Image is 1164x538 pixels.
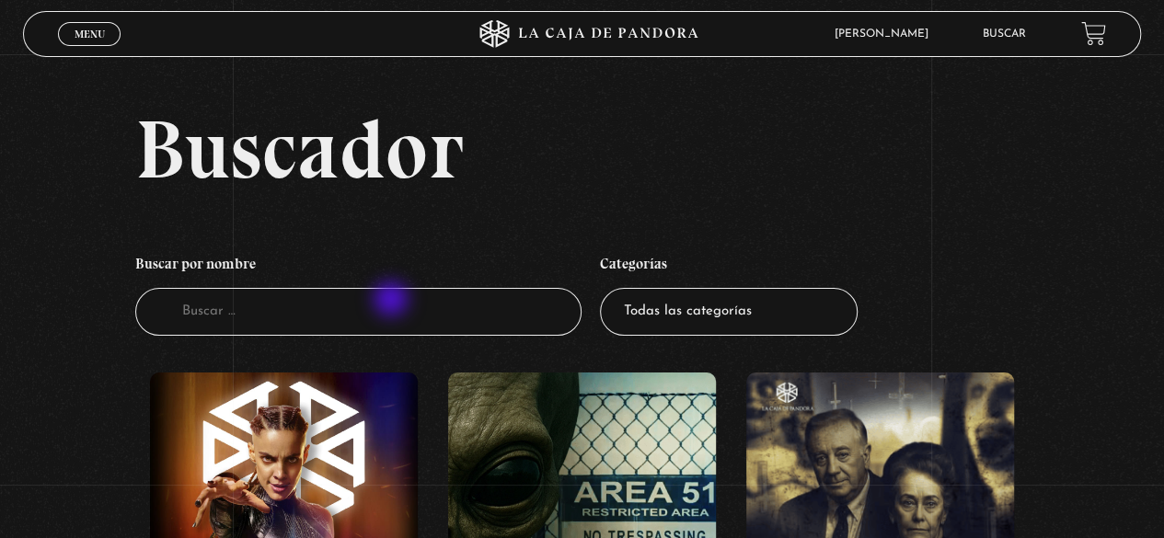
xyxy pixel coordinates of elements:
a: Buscar [983,29,1026,40]
a: View your shopping cart [1081,21,1106,46]
h2: Buscador [135,108,1141,190]
span: [PERSON_NAME] [825,29,947,40]
h4: Buscar por nombre [135,246,582,288]
span: Cerrar [68,43,111,56]
h4: Categorías [600,246,858,288]
span: Menu [75,29,105,40]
